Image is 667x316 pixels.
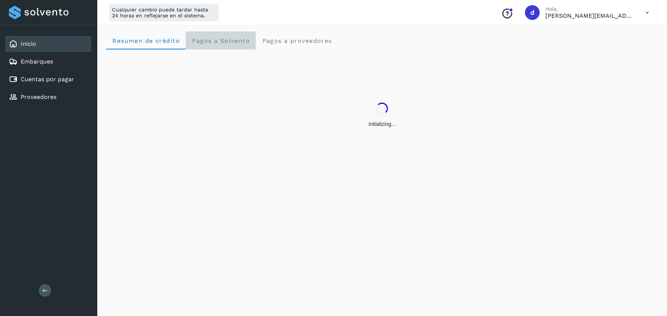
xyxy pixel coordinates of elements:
[5,71,91,87] div: Cuentas por pagar
[546,6,634,12] p: Hola,
[21,58,53,65] a: Embarques
[5,89,91,105] div: Proveedores
[21,93,56,100] a: Proveedores
[5,36,91,52] div: Inicio
[21,40,36,47] a: Inicio
[109,4,219,21] div: Cualquier cambio puede tardar hasta 24 horas en reflejarse en el sistema.
[546,12,634,19] p: dora.garcia@emsan.mx
[21,76,74,83] a: Cuentas por pagar
[112,37,180,44] span: Resumen de crédito
[262,37,332,44] span: Pagos a proveedores
[192,37,250,44] span: Pagos a Solvento
[5,54,91,70] div: Embarques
